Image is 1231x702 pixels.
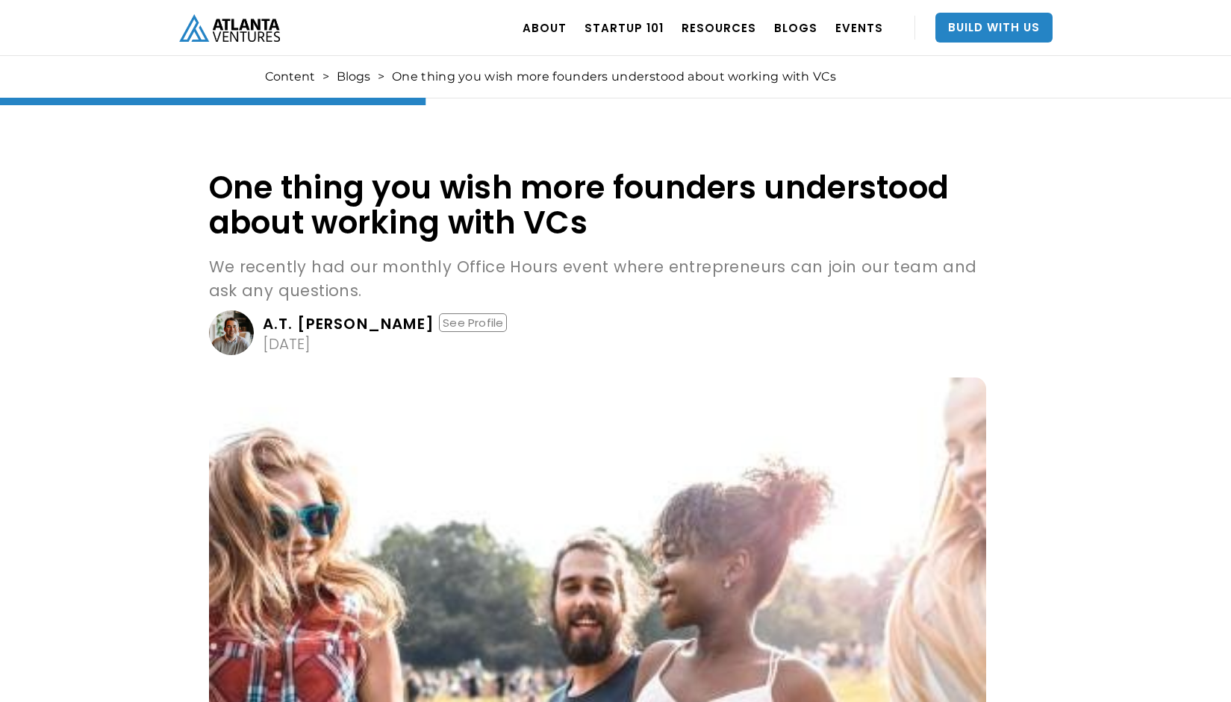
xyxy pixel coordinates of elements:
a: ABOUT [523,7,567,48]
div: One thing you wish more founders understood about working with VCs [392,69,836,84]
a: RESOURCES [682,7,756,48]
a: EVENTS [835,7,883,48]
h1: One thing you wish more founders understood about working with VCs [209,170,986,240]
p: We recently had our monthly Office Hours event where entrepreneurs can join our team and ask any ... [209,255,986,303]
div: A.T. [PERSON_NAME] [263,316,435,331]
a: Blogs [337,69,370,84]
div: > [378,69,384,84]
a: Startup 101 [585,7,664,48]
a: Build With Us [935,13,1053,43]
a: Content [265,69,315,84]
div: See Profile [439,313,507,332]
div: [DATE] [263,336,311,351]
a: A.T. [PERSON_NAME]See Profile[DATE] [209,310,986,355]
a: BLOGS [774,7,817,48]
div: > [322,69,329,84]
